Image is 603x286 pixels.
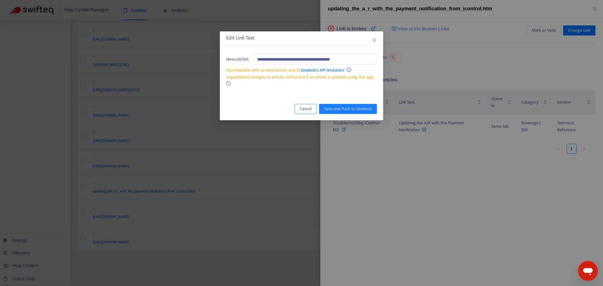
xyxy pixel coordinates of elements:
span: close [372,38,377,43]
span: Incompatible with content blocks due to [226,67,344,74]
span: Cancel [300,105,312,112]
span: Unpublished changes to articles will be lost if an article is updated using this app. [226,73,374,81]
a: Zendesk's API limitation [301,67,344,74]
iframe: Button to launch messaging window [578,261,598,281]
button: Close [371,37,378,44]
span: info-circle [226,81,231,86]
span: info-circle [347,67,351,72]
button: Cancel [295,104,317,114]
span: New Link Text [226,56,249,63]
div: Edit Link Text [226,35,377,42]
button: Save and Push to Zendesk [319,104,377,114]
